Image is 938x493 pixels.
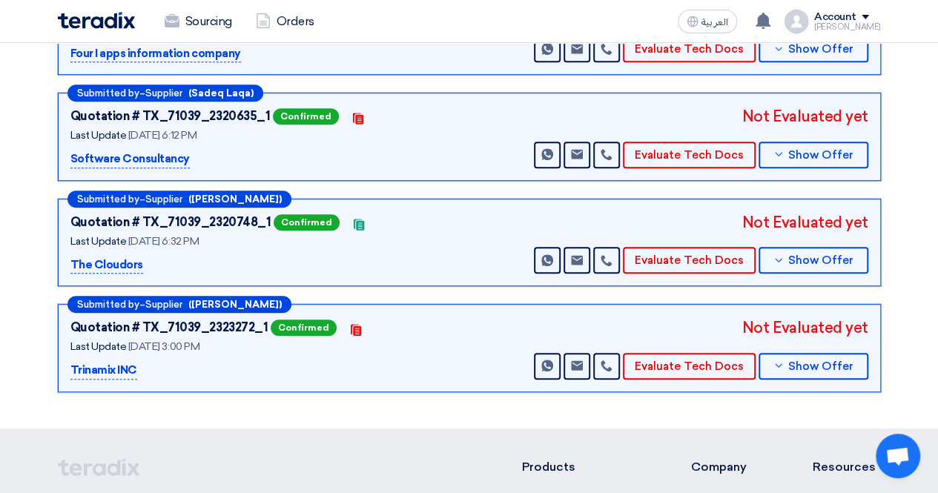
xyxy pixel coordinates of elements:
div: – [67,296,291,313]
span: Last Update [70,129,127,142]
span: Confirmed [271,320,337,336]
button: العربية [678,10,737,33]
div: Quotation # TX_71039_2323272_1 [70,319,268,337]
span: Show Offer [788,255,853,266]
b: (Sadeq Laqa) [188,88,254,98]
a: Orders [244,5,326,38]
span: [DATE] 6:32 PM [128,235,199,248]
button: Show Offer [759,353,868,380]
a: Open chat [876,434,920,478]
span: Confirmed [273,108,339,125]
span: Supplier [145,88,182,98]
span: Confirmed [274,214,340,231]
button: Show Offer [759,142,868,168]
div: Account [814,11,856,24]
span: Submitted by [77,88,139,98]
div: – [67,191,291,208]
li: Company [691,458,768,476]
div: [PERSON_NAME] [814,23,881,31]
span: Last Update [70,340,127,353]
a: Sourcing [153,5,244,38]
span: Submitted by [77,300,139,309]
button: Evaluate Tech Docs [623,247,756,274]
b: ([PERSON_NAME]) [188,300,282,309]
b: ([PERSON_NAME]) [188,194,282,204]
span: العربية [701,17,728,27]
div: – [67,85,263,102]
span: Supplier [145,300,182,309]
button: Evaluate Tech Docs [623,142,756,168]
p: Four I apps information company [70,45,241,63]
p: The Cloudors [70,257,143,274]
p: Software Consultancy [70,150,190,168]
button: Evaluate Tech Docs [623,353,756,380]
span: Show Offer [788,361,853,372]
button: Show Offer [759,36,868,62]
img: profile_test.png [785,10,808,33]
span: Show Offer [788,150,853,161]
div: Not Evaluated yet [742,317,868,339]
div: Quotation # TX_71039_2320748_1 [70,214,271,231]
img: Teradix logo [58,12,135,29]
div: Not Evaluated yet [742,211,868,234]
span: [DATE] 6:12 PM [128,129,196,142]
li: Products [521,458,647,476]
li: Resources [813,458,881,476]
span: Show Offer [788,44,853,55]
span: Submitted by [77,194,139,204]
span: Supplier [145,194,182,204]
div: Not Evaluated yet [742,105,868,128]
p: Trinamix INC [70,362,137,380]
span: Last Update [70,235,127,248]
span: [DATE] 3:00 PM [128,340,199,353]
div: Quotation # TX_71039_2320635_1 [70,107,271,125]
button: Evaluate Tech Docs [623,36,756,62]
button: Show Offer [759,247,868,274]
